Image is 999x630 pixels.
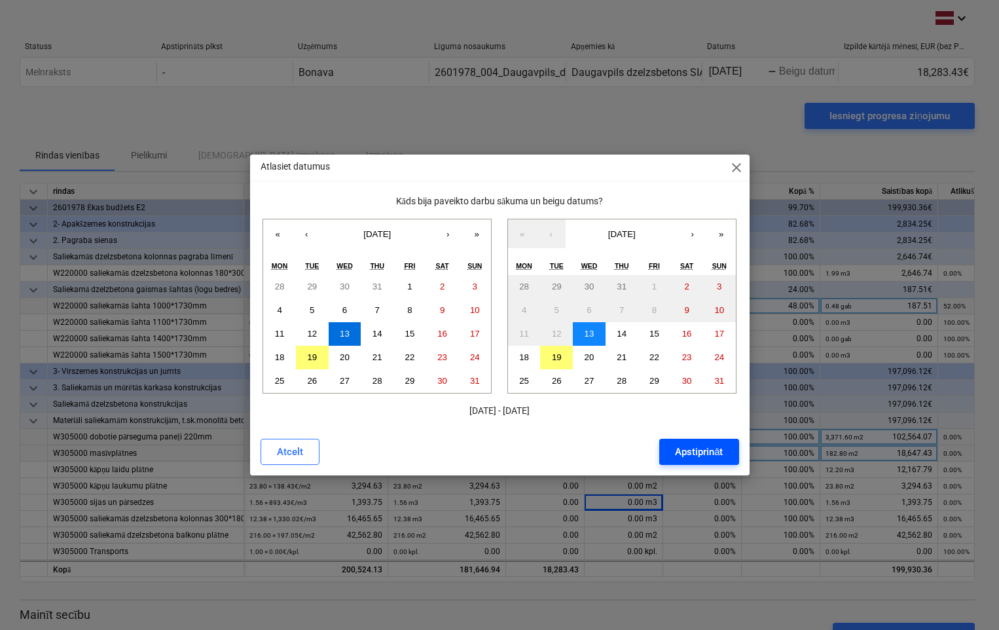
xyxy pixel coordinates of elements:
button: » [462,219,491,248]
button: 31 August 2025 [703,369,736,393]
button: 30 July 2025 [329,275,361,299]
abbr: Friday [404,262,415,270]
abbr: 28 August 2025 [372,376,382,386]
button: 30 July 2025 [573,275,606,299]
button: 23 August 2025 [426,346,459,369]
button: 29 August 2025 [638,369,671,393]
button: ‹ [537,219,566,248]
abbr: Monday [516,262,532,270]
button: 25 August 2025 [508,369,541,393]
button: 24 August 2025 [458,346,491,369]
button: 1 August 2025 [393,275,426,299]
abbr: 30 July 2025 [340,282,350,291]
abbr: 14 August 2025 [617,329,627,339]
abbr: 28 July 2025 [519,282,529,291]
abbr: 20 August 2025 [585,352,594,362]
button: 31 August 2025 [458,369,491,393]
button: 16 August 2025 [426,322,459,346]
p: Kāds bija paveikto darbu sākuma un beigu datums? [261,195,739,208]
button: 28 August 2025 [606,369,638,393]
button: 21 August 2025 [606,346,638,369]
button: ‹ [292,219,321,248]
abbr: 2 August 2025 [440,282,445,291]
button: « [263,219,292,248]
abbr: 18 August 2025 [275,352,285,362]
button: [DATE] [321,219,433,248]
button: 31 July 2025 [361,275,393,299]
button: 29 August 2025 [393,369,426,393]
button: 4 August 2025 [263,299,296,322]
button: 26 August 2025 [296,369,329,393]
button: 29 July 2025 [296,275,329,299]
abbr: 29 August 2025 [405,376,415,386]
abbr: Tuesday [550,262,564,270]
abbr: 18 August 2025 [519,352,529,362]
abbr: 31 August 2025 [470,376,480,386]
button: 18 August 2025 [263,346,296,369]
abbr: Friday [649,262,660,270]
abbr: 29 July 2025 [307,282,317,291]
button: 15 August 2025 [638,322,671,346]
abbr: Sunday [712,262,727,270]
abbr: 23 August 2025 [437,352,447,362]
button: 2 August 2025 [670,275,703,299]
abbr: 17 August 2025 [714,329,724,339]
button: 21 August 2025 [361,346,393,369]
button: 3 August 2025 [703,275,736,299]
button: 17 August 2025 [458,322,491,346]
abbr: Sunday [467,262,482,270]
abbr: 3 August 2025 [717,282,721,291]
abbr: 27 August 2025 [585,376,594,386]
button: 20 August 2025 [573,346,606,369]
abbr: 17 August 2025 [470,329,480,339]
abbr: 6 August 2025 [587,305,591,315]
abbr: 10 August 2025 [714,305,724,315]
button: 24 August 2025 [703,346,736,369]
button: 13 August 2025 [329,322,361,346]
abbr: 8 August 2025 [652,305,657,315]
span: [DATE] [608,229,636,239]
abbr: 12 August 2025 [307,329,317,339]
abbr: 4 August 2025 [522,305,526,315]
abbr: 15 August 2025 [649,329,659,339]
abbr: 28 July 2025 [275,282,285,291]
button: 22 August 2025 [638,346,671,369]
abbr: 1 August 2025 [407,282,412,291]
span: close [729,160,744,176]
abbr: 13 August 2025 [340,329,350,339]
abbr: 13 August 2025 [585,329,594,339]
button: 14 August 2025 [606,322,638,346]
abbr: 7 August 2025 [375,305,380,315]
abbr: 21 August 2025 [372,352,382,362]
abbr: Saturday [436,262,449,270]
abbr: Wednesday [581,262,598,270]
button: 1 August 2025 [638,275,671,299]
button: » [707,219,736,248]
button: 19 August 2025 [540,346,573,369]
button: 22 August 2025 [393,346,426,369]
button: Apstiprināt [659,439,738,465]
abbr: 22 August 2025 [649,352,659,362]
abbr: 19 August 2025 [307,352,317,362]
button: 5 August 2025 [296,299,329,322]
abbr: 9 August 2025 [684,305,689,315]
button: 10 August 2025 [703,299,736,322]
abbr: Thursday [370,262,384,270]
abbr: 29 July 2025 [552,282,562,291]
button: 19 August 2025 [296,346,329,369]
button: 25 August 2025 [263,369,296,393]
abbr: 7 August 2025 [619,305,624,315]
abbr: 24 August 2025 [470,352,480,362]
button: 30 August 2025 [426,369,459,393]
button: 27 August 2025 [573,369,606,393]
button: 18 August 2025 [508,346,541,369]
abbr: 9 August 2025 [440,305,445,315]
abbr: 30 August 2025 [437,376,447,386]
abbr: 23 August 2025 [682,352,692,362]
button: 3 August 2025 [458,275,491,299]
div: Apstiprināt [675,443,723,460]
button: 17 August 2025 [703,322,736,346]
abbr: 5 August 2025 [554,305,559,315]
button: 10 August 2025 [458,299,491,322]
button: › [433,219,462,248]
